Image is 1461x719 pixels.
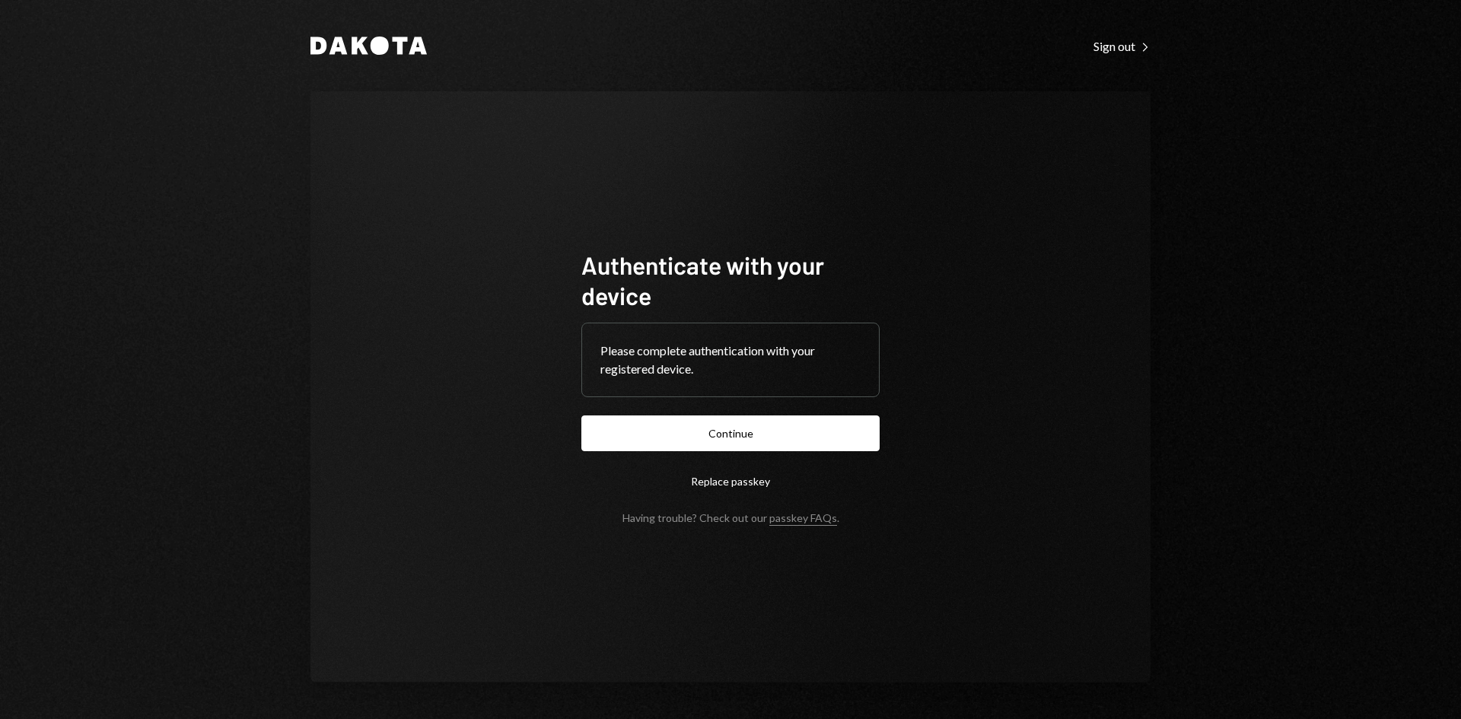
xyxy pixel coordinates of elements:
[769,511,837,526] a: passkey FAQs
[1093,37,1151,54] a: Sign out
[581,250,880,310] h1: Authenticate with your device
[581,463,880,499] button: Replace passkey
[581,415,880,451] button: Continue
[622,511,839,524] div: Having trouble? Check out our .
[600,342,861,378] div: Please complete authentication with your registered device.
[1093,39,1151,54] div: Sign out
